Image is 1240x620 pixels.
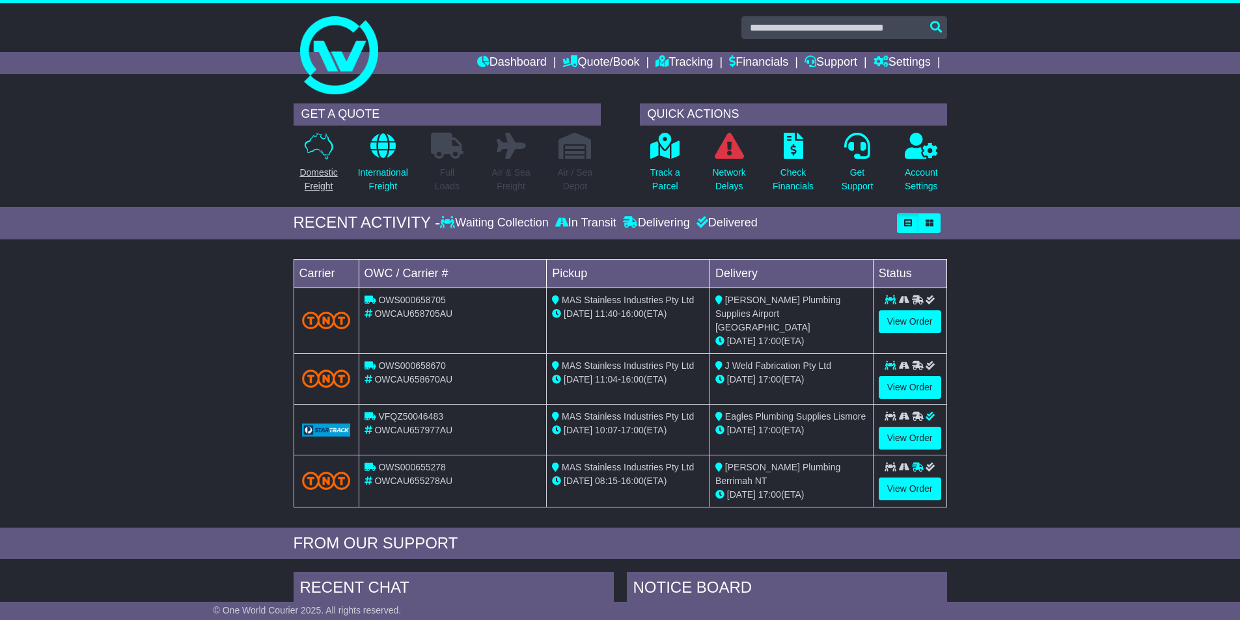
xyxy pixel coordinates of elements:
[294,534,947,553] div: FROM OUR SUPPORT
[302,424,351,437] img: GetCarrierServiceLogo
[715,462,840,486] span: [PERSON_NAME] Plumbing Berrimah NT
[621,425,644,435] span: 17:00
[874,52,931,74] a: Settings
[715,295,840,332] span: [PERSON_NAME] Plumbing Supplies Airport [GEOGRAPHIC_DATA]
[378,411,443,422] span: VFQZ50046483
[564,374,592,384] span: [DATE]
[302,312,351,329] img: TNT_Domestic.png
[620,216,693,230] div: Delivering
[302,472,351,489] img: TNT_Domestic.png
[547,259,710,288] td: Pickup
[294,572,614,607] div: RECENT CHAT
[440,216,551,230] div: Waiting Collection
[552,373,704,386] div: - (ETA)
[302,370,351,387] img: TNT_Domestic.png
[564,308,592,319] span: [DATE]
[562,295,694,305] span: MAS Stainless Industries Pty Ltd
[727,336,756,346] span: [DATE]
[805,52,857,74] a: Support
[552,307,704,321] div: - (ETA)
[758,374,781,384] span: 17:00
[562,52,639,74] a: Quote/Book
[299,132,338,200] a: DomesticFreight
[564,425,592,435] span: [DATE]
[431,166,463,193] p: Full Loads
[562,360,694,371] span: MAS Stainless Industries Pty Ltd
[655,52,713,74] a: Tracking
[374,308,452,319] span: OWCAU658705AU
[374,425,452,435] span: OWCAU657977AU
[758,336,781,346] span: 17:00
[905,166,938,193] p: Account Settings
[640,103,947,126] div: QUICK ACTIONS
[715,424,868,437] div: (ETA)
[378,360,446,371] span: OWS000658670
[729,52,788,74] a: Financials
[710,259,873,288] td: Delivery
[595,476,618,486] span: 08:15
[564,476,592,486] span: [DATE]
[879,376,941,399] a: View Order
[715,334,868,348] div: (ETA)
[879,427,941,450] a: View Order
[294,103,601,126] div: GET A QUOTE
[711,132,746,200] a: NetworkDelays
[214,605,402,615] span: © One World Courier 2025. All rights reserved.
[552,216,620,230] div: In Transit
[477,52,547,74] a: Dashboard
[773,166,814,193] p: Check Financials
[357,132,409,200] a: InternationalFreight
[294,213,441,232] div: RECENT ACTIVITY -
[758,425,781,435] span: 17:00
[650,166,680,193] p: Track a Parcel
[879,478,941,500] a: View Order
[725,360,831,371] span: J Weld Fabrication Pty Ltd
[359,259,547,288] td: OWC / Carrier #
[727,425,756,435] span: [DATE]
[879,310,941,333] a: View Order
[358,166,408,193] p: International Freight
[558,166,593,193] p: Air / Sea Depot
[595,308,618,319] span: 11:40
[378,462,446,472] span: OWS000655278
[374,476,452,486] span: OWCAU655278AU
[378,295,446,305] span: OWS000658705
[595,425,618,435] span: 10:07
[772,132,814,200] a: CheckFinancials
[727,374,756,384] span: [DATE]
[492,166,530,193] p: Air & Sea Freight
[627,572,947,607] div: NOTICE BOARD
[693,216,758,230] div: Delivered
[552,424,704,437] div: - (ETA)
[841,166,873,193] p: Get Support
[727,489,756,500] span: [DATE]
[758,489,781,500] span: 17:00
[621,308,644,319] span: 16:00
[873,259,946,288] td: Status
[562,411,694,422] span: MAS Stainless Industries Pty Ltd
[299,166,337,193] p: Domestic Freight
[621,476,644,486] span: 16:00
[374,374,452,384] span: OWCAU658670AU
[904,132,939,200] a: AccountSettings
[715,373,868,386] div: (ETA)
[294,259,359,288] td: Carrier
[621,374,644,384] span: 16:00
[552,474,704,488] div: - (ETA)
[562,462,694,472] span: MAS Stainless Industries Pty Ltd
[715,488,868,502] div: (ETA)
[725,411,866,422] span: Eagles Plumbing Supplies Lismore
[840,132,874,200] a: GetSupport
[712,166,745,193] p: Network Delays
[650,132,681,200] a: Track aParcel
[595,374,618,384] span: 11:04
